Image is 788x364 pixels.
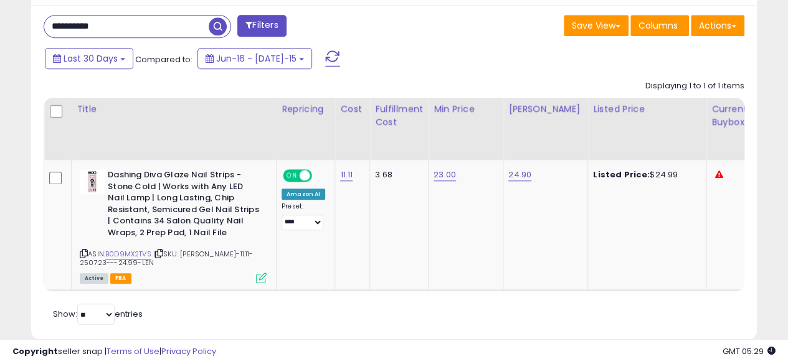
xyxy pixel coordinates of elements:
[282,103,330,116] div: Repricing
[105,249,151,259] a: B0D9MX2TVS
[723,345,776,357] span: 2025-08-15 05:29 GMT
[12,345,58,357] strong: Copyright
[53,308,143,320] span: Show: entries
[77,103,271,116] div: Title
[340,169,353,181] a: 11.11
[593,169,696,180] div: $24.99
[135,54,192,65] span: Compared to:
[282,202,325,230] div: Preset:
[630,15,689,36] button: Columns
[161,345,216,357] a: Privacy Policy
[638,19,678,32] span: Columns
[508,103,582,116] div: [PERSON_NAME]
[711,103,776,129] div: Current Buybox Price
[282,189,325,200] div: Amazon AI
[340,103,364,116] div: Cost
[375,169,419,180] div: 3.68
[508,169,531,181] a: 24.90
[284,170,300,181] span: ON
[108,169,259,241] b: Dashing Diva Glaze Nail Strips - Stone Cold | Works with Any LED Nail Lamp | Long Lasting, Chip R...
[434,103,498,116] div: Min Price
[80,169,105,194] img: 31tpYVZ4GEL._SL40_.jpg
[80,273,108,284] span: All listings currently available for purchase on Amazon
[64,52,118,65] span: Last 30 Days
[645,80,744,92] div: Displaying 1 to 1 of 1 items
[12,346,216,358] div: seller snap | |
[310,170,330,181] span: OFF
[237,15,286,37] button: Filters
[197,48,312,69] button: Jun-16 - [DATE]-15
[564,15,629,36] button: Save View
[216,52,297,65] span: Jun-16 - [DATE]-15
[593,103,701,116] div: Listed Price
[375,103,423,129] div: Fulfillment Cost
[593,169,650,180] b: Listed Price:
[80,249,254,268] span: | SKU: [PERSON_NAME]-11.11-250723---24.99-LEN
[107,345,159,357] a: Terms of Use
[434,169,456,181] a: 23.00
[691,15,744,36] button: Actions
[110,273,131,284] span: FBA
[80,169,267,282] div: ASIN:
[45,48,133,69] button: Last 30 Days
